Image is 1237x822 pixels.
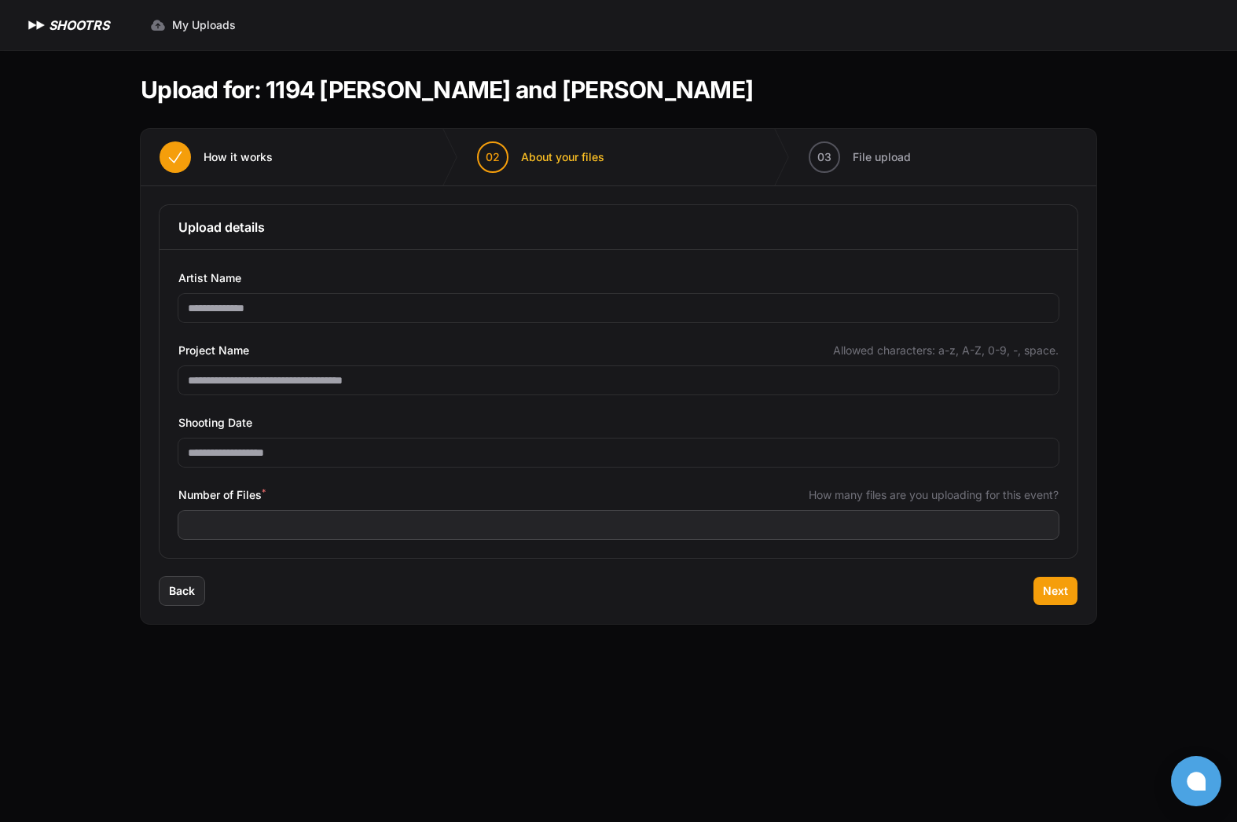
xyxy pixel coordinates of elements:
[853,149,911,165] span: File upload
[178,341,249,360] span: Project Name
[141,129,292,185] button: How it works
[486,149,500,165] span: 02
[141,11,245,39] a: My Uploads
[178,486,266,505] span: Number of Files
[204,149,273,165] span: How it works
[25,16,49,35] img: SHOOTRS
[49,16,109,35] h1: SHOOTRS
[1171,756,1221,806] button: Open chat window
[790,129,930,185] button: 03 File upload
[458,129,623,185] button: 02 About your files
[178,413,252,432] span: Shooting Date
[833,343,1059,358] span: Allowed characters: a-z, A-Z, 0-9, -, space.
[25,16,109,35] a: SHOOTRS SHOOTRS
[817,149,831,165] span: 03
[1033,577,1077,605] button: Next
[169,583,195,599] span: Back
[141,75,753,104] h1: Upload for: 1194 [PERSON_NAME] and [PERSON_NAME]
[809,487,1059,503] span: How many files are you uploading for this event?
[172,17,236,33] span: My Uploads
[178,218,1059,237] h3: Upload details
[178,269,241,288] span: Artist Name
[1043,583,1068,599] span: Next
[160,577,204,605] button: Back
[521,149,604,165] span: About your files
